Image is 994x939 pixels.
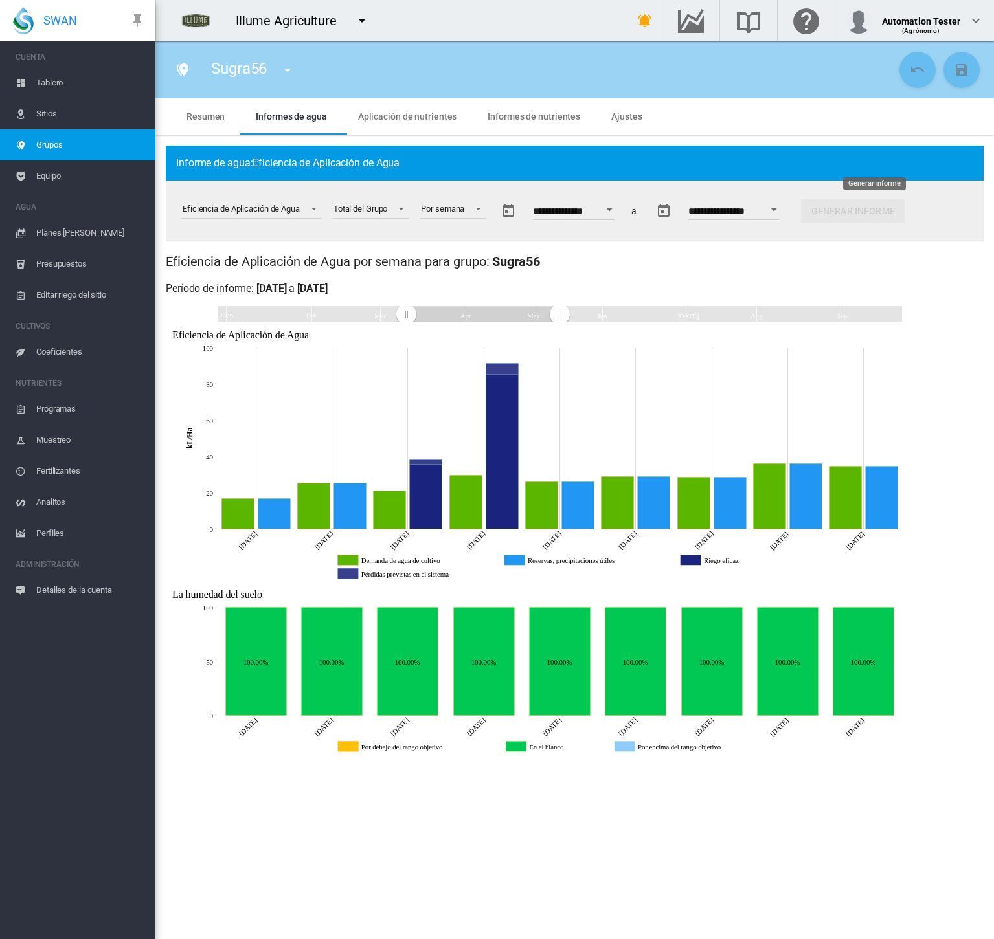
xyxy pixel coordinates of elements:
span: Sitios [36,98,145,129]
g: Por debajo del rango objetivo [340,741,503,753]
button: Guardar cambios [943,52,980,88]
div: Automation Tester [882,10,960,23]
g: En el blanco Apr 13, 2025 7 [529,608,590,716]
span: Tablero [36,67,145,98]
span: AGUA [16,197,145,217]
span: Planes [PERSON_NAME] [36,217,145,249]
md-icon: Buscar en la base de conocimientos [733,13,764,28]
g: Pérdidas previstas en el sistema Mar 30, 2025 2.3524451637955255 [409,460,442,465]
span: Período de informe: [166,282,254,294]
g: Pérdidas previstas en el sistema Apr 06, 2025 6.120353227825537 [486,364,518,375]
tspan: [DATE] [237,716,258,737]
input: Introducir fecha [533,206,615,219]
g: Demanda de agua de cultivo Apr 13, 2025 25.96230210494299 [525,482,558,529]
tspan: [DATE] [466,716,487,737]
g: Reservas, precipitaciones útiles Apr 20, 2025 28.84098293195539 [637,477,670,529]
span: Analitos [36,487,145,518]
div: Eficiencia de Aplicación de Agua [183,204,300,214]
md-icon: icon-content-save [954,62,969,78]
span: Informes de agua [256,111,326,122]
g: En el blanco Apr 27, 2025 7 [681,608,742,716]
md-icon: Haga clic aquí para obtener ayuda [791,13,822,28]
g: En el blanco Mar 23, 2025 7 [301,608,362,716]
g: Demanda de agua de cultivo Mar 30, 2025 21.21048549747387 [373,491,405,529]
tspan: 40 [206,453,213,461]
tspan: [DATE] [313,529,334,551]
g: Reservas, precipitaciones útiles Mar 23, 2025 25.370011550474686 [333,483,366,529]
g: Demanda de agua de cultivo [339,555,499,566]
span: Resumen [186,111,225,122]
g: Riego eficaz [684,555,785,566]
tspan: [DATE] [769,530,790,551]
span: Sugra56 [211,60,267,78]
span: CUENTA [16,47,145,67]
span: para grupo: [425,254,490,269]
g: Reservas, precipitaciones útiles Apr 27, 2025 28.669202052420683 [714,478,746,529]
g: Reservas, precipitaciones útiles Mar 16, 2025 16.851356812232677 [258,499,290,529]
span: Programas [36,393,145,425]
span: [DATE] [297,282,327,294]
g: Demanda de agua de cultivo Apr 27, 2025 28.669202052420683 [677,478,710,529]
tspan: [DATE] [844,716,866,738]
g: Zoom chart using cursor arrows [548,303,571,326]
span: Editar riego del sitio [36,280,145,311]
tspan: 60 [206,417,213,425]
tspan: 80 [206,381,213,388]
span: Ajustes [611,111,642,122]
button: Haga clic para ir a la lista de grupos [170,57,196,83]
span: Perfiles [36,518,145,549]
span: Fertilizantes [36,456,145,487]
md-icon: icon-pin [130,13,145,28]
tspan: 0 [210,712,214,720]
div: Por semana [421,204,464,214]
md-select: Seleccione un informe: Eficiencia de Aplicación de Agua [181,199,322,219]
span: Coeficientes [36,337,145,368]
md-icon: icon-menu-down [354,13,370,28]
g: Demanda de agua de cultivo Mar 23, 2025 25.370011550474686 [297,483,330,529]
span: Aplicación de nutrientes [358,111,457,122]
tspan: [DATE] [617,716,638,737]
span: Muestreo [36,425,145,456]
input: Introducir fecha [688,206,779,219]
tspan: [DATE] [541,529,563,551]
span: a [631,205,637,218]
tspan: [DATE] [769,716,790,738]
span: Equipo [36,160,145,192]
g: Riego eficaz Apr 06, 2025 85.3196467721743 [486,375,518,529]
span: Detalles de la cuenta [36,575,145,606]
g: En el blanco Apr 20, 2025 7 [605,608,666,716]
tspan: kL/Ha [185,428,194,449]
tspan: [DATE] [694,716,715,737]
button: icon-bell-ring [632,8,658,34]
tspan: [DATE] [694,529,715,551]
span: Eficiencia de Aplicación de Agua [166,254,350,269]
button: Open calendar [598,198,622,221]
g: En el blanco May 04, 2025 7 [757,608,818,716]
md-icon: icon-chevron-down [968,13,984,28]
g: En el blanco [510,741,612,753]
g: Zoom chart using cursor arrows [395,303,418,326]
g: Demanda de agua de cultivo May 11, 2025 34.72256178722817 [829,467,861,529]
span: (Agrónomo) [902,27,940,34]
g: Demanda de agua de cultivo May 04, 2025 36.19028996715256 [753,464,785,529]
span: ADMINISTRACIÓN [16,554,145,575]
g: En el blanco Mar 16, 2025 7 [225,608,286,716]
md-icon: icon-map-marker-multiple [175,62,190,78]
md-icon: icon-menu-down [280,62,295,78]
span: Informe de agua: [176,156,400,170]
span: Grupos [36,129,145,160]
md-icon: Ir al Centro de Datos [675,13,706,28]
g: En el blanco Mar 30, 2025 7 [377,608,438,716]
span: [DATE] [256,282,286,294]
tspan: [DATE] [466,529,487,551]
md-icon: icon-undo [910,62,925,78]
button: Deshacer cambios [899,52,936,88]
g: Reservas, precipitaciones útiles May 04, 2025 36.19028996715256 [789,464,822,529]
g: Reservas, precipitaciones útiles [506,555,676,566]
span: SWAN [43,12,77,28]
tspan: [DATE] [313,716,334,737]
tspan: [DATE] [844,530,866,551]
rect: Zoom chart using cursor arrows [406,307,559,322]
img: profile.jpg [846,8,872,34]
span: Informes de nutrientes [488,111,580,122]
